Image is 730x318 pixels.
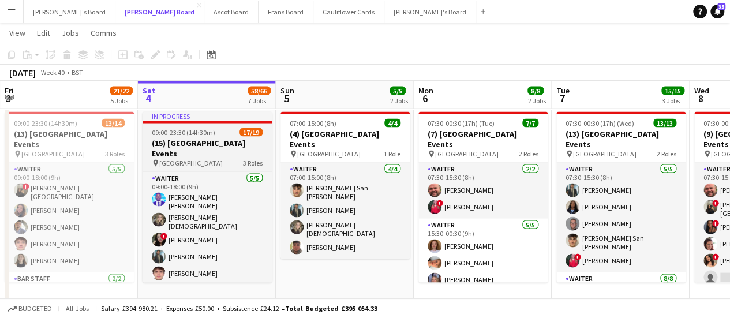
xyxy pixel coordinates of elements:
span: ! [574,253,581,260]
div: 7 Jobs [248,96,270,104]
div: [DATE] [9,67,36,78]
app-job-card: 07:00-15:00 (8h)4/4(4) [GEOGRAPHIC_DATA] Events [GEOGRAPHIC_DATA]1 RoleWaiter4/407:00-15:00 (8h)[... [280,111,410,259]
div: 3 Jobs [662,96,684,104]
span: 2 Roles [519,149,538,158]
button: [PERSON_NAME] Board [115,1,204,23]
a: View [5,25,30,40]
span: 7 [555,91,570,104]
span: Comms [91,28,117,38]
span: [GEOGRAPHIC_DATA] [297,149,361,158]
a: Comms [86,25,121,40]
button: Ascot Board [204,1,259,23]
span: Edit [37,28,50,38]
app-card-role: Waiter5/509:00-18:00 (9h)[PERSON_NAME] [PERSON_NAME][PERSON_NAME][DEMOGRAPHIC_DATA]![PERSON_NAME]... [143,171,272,285]
div: 5 Jobs [110,96,132,104]
span: 35 [717,3,725,10]
span: 07:30-00:30 (17h) (Wed) [566,118,634,127]
app-job-card: 09:00-23:30 (14h30m)13/14(13) [GEOGRAPHIC_DATA] Events [GEOGRAPHIC_DATA]3 RolesWaiter5/509:00-18:... [5,111,134,282]
span: 07:00-15:00 (8h) [290,118,336,127]
span: 3 Roles [243,158,263,167]
app-card-role: Waiter2/207:30-15:30 (8h)[PERSON_NAME]![PERSON_NAME] [418,162,548,218]
app-card-role: Waiter5/507:30-15:30 (8h)[PERSON_NAME][PERSON_NAME][PERSON_NAME][PERSON_NAME] San [PERSON_NAME]![... [556,162,686,272]
span: 6 [417,91,433,104]
span: 5 [279,91,294,104]
span: 8 [692,91,709,104]
a: Jobs [57,25,84,40]
span: [GEOGRAPHIC_DATA] [573,149,637,158]
span: 15/15 [661,86,684,95]
button: Budgeted [6,302,54,315]
span: Sun [280,85,294,95]
span: Mon [418,85,433,95]
span: 09:00-23:30 (14h30m) [14,118,77,127]
span: 2 Roles [657,149,676,158]
button: Cauliflower Cards [313,1,384,23]
span: ! [712,220,719,227]
span: ! [712,253,719,260]
span: 58/66 [248,86,271,95]
span: [GEOGRAPHIC_DATA] [435,149,499,158]
h3: (13) [GEOGRAPHIC_DATA] Events [5,128,134,149]
h3: (15) [GEOGRAPHIC_DATA] Events [143,137,272,158]
span: Tue [556,85,570,95]
span: 13/13 [653,118,676,127]
button: [PERSON_NAME]'s Board [24,1,115,23]
app-job-card: 07:30-00:30 (17h) (Tue)7/7(7) [GEOGRAPHIC_DATA] Events [GEOGRAPHIC_DATA]2 RolesWaiter2/207:30-15:... [418,111,548,282]
span: ! [160,233,167,240]
app-card-role: Waiter4/407:00-15:00 (8h)[PERSON_NAME] San [PERSON_NAME][PERSON_NAME][PERSON_NAME][DEMOGRAPHIC_DA... [280,162,410,259]
span: Week 40 [38,68,67,77]
app-job-card: In progress09:00-23:30 (14h30m)17/19(15) [GEOGRAPHIC_DATA] Events [GEOGRAPHIC_DATA]3 RolesWaiter5... [143,111,272,282]
h3: (4) [GEOGRAPHIC_DATA] Events [280,128,410,149]
span: 07:30-00:30 (17h) (Tue) [428,118,495,127]
button: Frans Board [259,1,313,23]
span: 4/4 [384,118,400,127]
span: All jobs [63,304,91,313]
span: Budgeted [18,305,52,313]
span: 21/22 [110,86,133,95]
button: [PERSON_NAME]'s Board [384,1,476,23]
div: 2 Jobs [390,96,408,104]
span: 13/14 [102,118,125,127]
span: [GEOGRAPHIC_DATA] [21,149,85,158]
span: 7/7 [522,118,538,127]
span: ! [712,200,719,207]
app-card-role: Waiter5/509:00-18:00 (9h)![PERSON_NAME][GEOGRAPHIC_DATA][PERSON_NAME][PERSON_NAME][PERSON_NAME][P... [5,162,134,272]
span: 5/5 [390,86,406,95]
div: Salary £394 980.21 + Expenses £50.00 + Subsistence £24.12 = [101,304,377,313]
span: Wed [694,85,709,95]
span: 4 [141,91,156,104]
span: Sat [143,85,156,95]
div: In progress [143,111,272,121]
div: 2 Jobs [528,96,546,104]
span: 1 Role [384,149,400,158]
h3: (7) [GEOGRAPHIC_DATA] Events [418,128,548,149]
span: ! [23,183,29,190]
app-job-card: 07:30-00:30 (17h) (Wed)13/13(13) [GEOGRAPHIC_DATA] Events [GEOGRAPHIC_DATA]2 RolesWaiter5/507:30-... [556,111,686,282]
span: 3 Roles [105,149,125,158]
span: Total Budgeted £395 054.33 [285,304,377,313]
span: Fri [5,85,14,95]
span: View [9,28,25,38]
div: BST [72,68,83,77]
h3: (13) [GEOGRAPHIC_DATA] Events [556,128,686,149]
a: Edit [32,25,55,40]
span: 09:00-23:30 (14h30m) [152,128,215,136]
span: Jobs [62,28,79,38]
span: 3 [3,91,14,104]
span: 17/19 [239,128,263,136]
span: 8/8 [527,86,544,95]
span: [GEOGRAPHIC_DATA] [159,158,223,167]
a: 35 [710,5,724,18]
span: ! [436,200,443,207]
